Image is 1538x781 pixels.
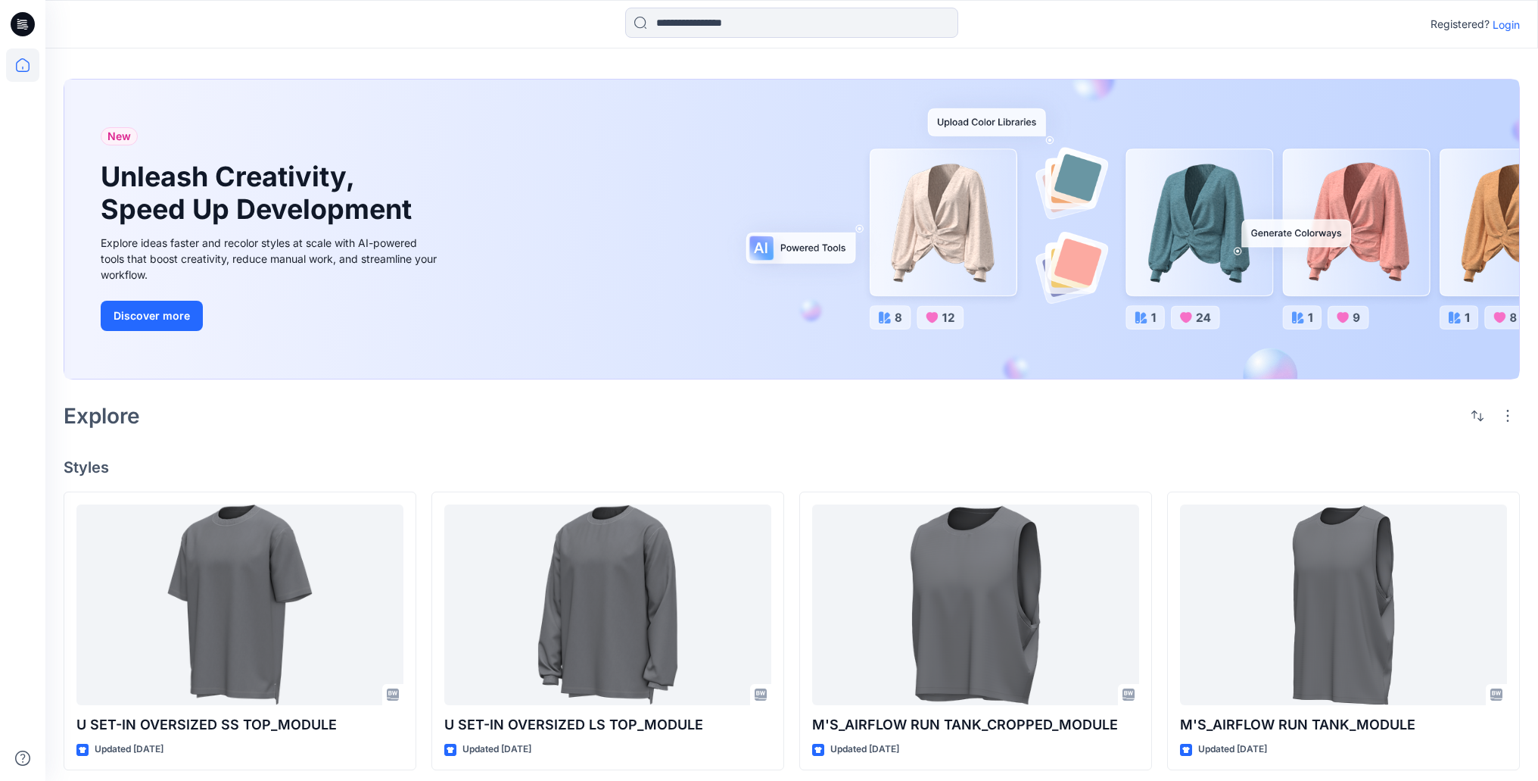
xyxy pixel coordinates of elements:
p: U SET-IN OVERSIZED LS TOP_MODULE [444,714,771,736]
h2: Explore [64,404,140,428]
h4: Styles [64,458,1520,476]
h1: Unleash Creativity, Speed Up Development [101,161,419,226]
p: M'S_AIRFLOW RUN TANK_MODULE [1180,714,1507,736]
a: U SET-IN OVERSIZED LS TOP_MODULE [444,505,771,706]
div: Explore ideas faster and recolor styles at scale with AI-powered tools that boost creativity, red... [101,235,441,283]
p: Login [1493,17,1520,33]
a: U SET-IN OVERSIZED SS TOP_MODULE [76,505,403,706]
p: Updated [DATE] [1198,742,1267,758]
a: Discover more [101,301,441,331]
p: M'S_AIRFLOW RUN TANK_CROPPED_MODULE [812,714,1139,736]
p: Updated [DATE] [830,742,899,758]
p: Registered? [1431,15,1490,33]
p: U SET-IN OVERSIZED SS TOP_MODULE [76,714,403,736]
span: New [107,127,131,145]
p: Updated [DATE] [95,742,163,758]
button: Discover more [101,301,203,331]
a: M'S_AIRFLOW RUN TANK_CROPPED_MODULE [812,505,1139,706]
a: M'S_AIRFLOW RUN TANK_MODULE [1180,505,1507,706]
p: Updated [DATE] [462,742,531,758]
